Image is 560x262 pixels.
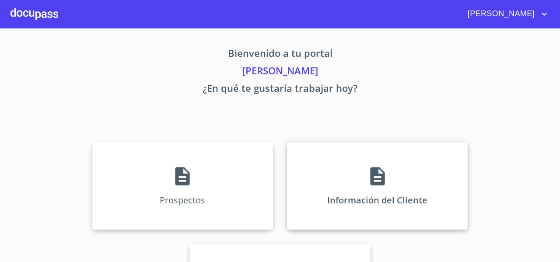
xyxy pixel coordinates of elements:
[327,194,427,206] p: Información del Cliente
[10,63,549,81] p: [PERSON_NAME]
[461,7,539,21] span: [PERSON_NAME]
[461,7,549,21] button: account of current user
[10,81,549,98] p: ¿En qué te gustaría trabajar hoy?
[160,194,205,206] p: Prospectos
[10,46,549,63] p: Bienvenido a tu portal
